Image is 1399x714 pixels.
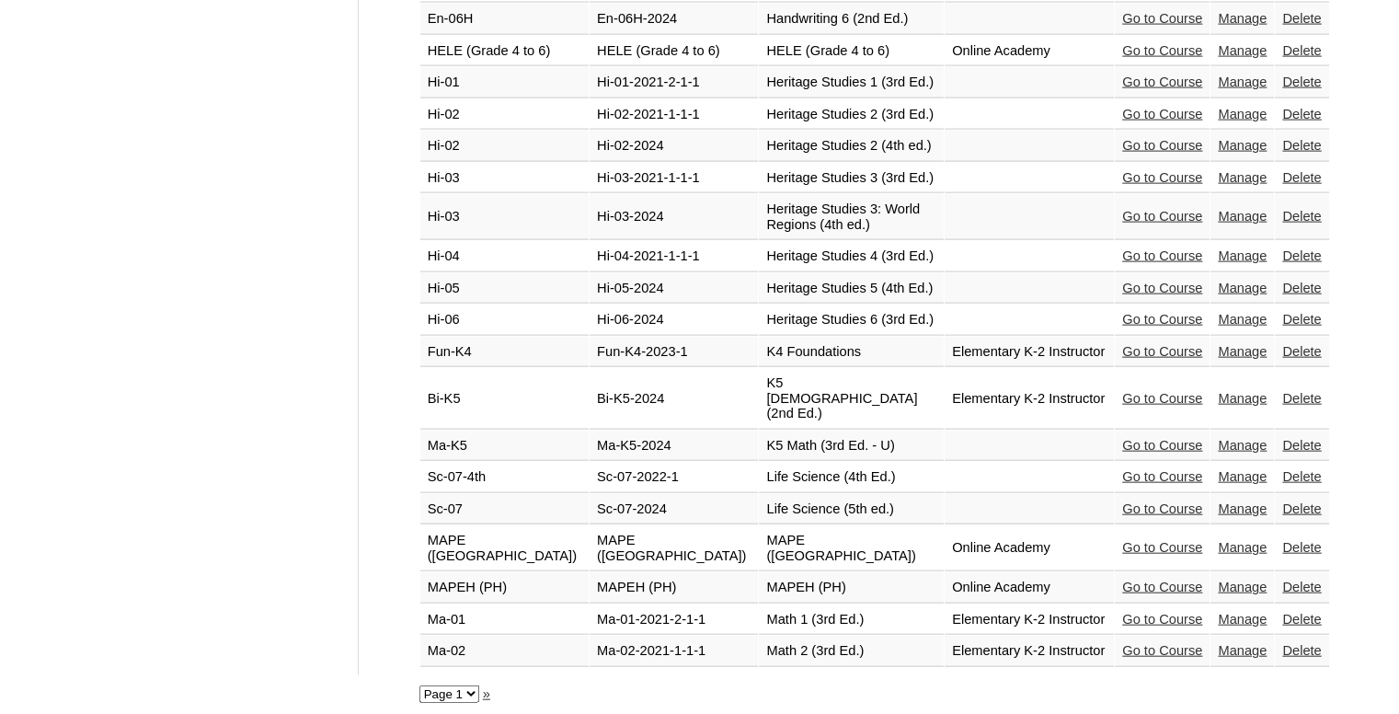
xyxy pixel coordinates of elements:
[759,273,944,305] td: Heritage Studies 5 (4th Ed.)
[1282,344,1321,359] a: Delete
[1282,312,1321,327] a: Delete
[1282,281,1321,295] a: Delete
[590,99,758,131] td: Hi-02-2021-1-1-1
[1122,170,1202,185] a: Go to Course
[1218,580,1267,594] a: Manage
[590,305,758,336] td: Hi-06-2024
[1122,312,1202,327] a: Go to Course
[1122,248,1202,263] a: Go to Course
[1122,469,1202,484] a: Go to Course
[1122,438,1202,453] a: Go to Course
[1122,612,1202,627] a: Go to Course
[759,605,944,636] td: Math 1 (3rd Ed.)
[1218,107,1267,121] a: Manage
[1282,540,1321,555] a: Delete
[1218,209,1267,224] a: Manage
[1122,138,1202,153] a: Go to Course
[759,494,944,525] td: Life Science (5th ed.)
[945,605,1114,636] td: Elementary K-2 Instructor
[1122,75,1202,89] a: Go to Course
[590,431,758,462] td: Ma-K5-2024
[1122,107,1202,121] a: Go to Course
[759,337,944,368] td: K4 Foundations
[420,194,589,240] td: Hi-03
[759,99,944,131] td: Heritage Studies 2 (3rd Ed.)
[1282,138,1321,153] a: Delete
[1218,469,1267,484] a: Manage
[1218,75,1267,89] a: Manage
[420,4,589,35] td: En-06H
[1218,281,1267,295] a: Manage
[420,572,589,604] td: MAPEH (PH)
[420,337,589,368] td: Fun-K4
[1282,43,1321,58] a: Delete
[420,273,589,305] td: Hi-05
[420,305,589,336] td: Hi-06
[1218,643,1267,658] a: Manage
[759,305,944,336] td: Heritage Studies 6 (3rd Ed.)
[590,572,758,604] td: MAPEH (PH)
[1282,469,1321,484] a: Delete
[759,163,944,194] td: Heritage Studies 3 (3rd Ed.)
[1122,209,1202,224] a: Go to Course
[1282,248,1321,263] a: Delete
[759,4,944,35] td: Handwriting 6 (2nd Ed.)
[590,67,758,98] td: Hi-01-2021-2-1-1
[1122,643,1202,658] a: Go to Course
[590,131,758,162] td: Hi-02-2024
[759,368,944,430] td: K5 [DEMOGRAPHIC_DATA] (2nd Ed.)
[1122,501,1202,516] a: Go to Course
[1122,540,1202,555] a: Go to Course
[590,4,758,35] td: En-06H-2024
[590,36,758,67] td: HELE (Grade 4 to 6)
[1282,391,1321,406] a: Delete
[1282,612,1321,627] a: Delete
[759,431,944,462] td: K5 Math (3rd Ed. - U)
[1218,438,1267,453] a: Manage
[1282,438,1321,453] a: Delete
[590,494,758,525] td: Sc-07-2024
[1122,580,1202,594] a: Go to Course
[1218,43,1267,58] a: Manage
[945,368,1114,430] td: Elementary K-2 Instructor
[1282,643,1321,658] a: Delete
[1122,11,1202,26] a: Go to Course
[590,163,758,194] td: Hi-03-2021-1-1-1
[1282,11,1321,26] a: Delete
[1218,391,1267,406] a: Manage
[590,241,758,272] td: Hi-04-2021-1-1-1
[420,131,589,162] td: Hi-02
[420,36,589,67] td: HELE (Grade 4 to 6)
[1218,11,1267,26] a: Manage
[1122,281,1202,295] a: Go to Course
[420,368,589,430] td: Bi-K5
[420,525,589,571] td: MAPE ([GEOGRAPHIC_DATA])
[1218,612,1267,627] a: Manage
[590,273,758,305] td: Hi-05-2024
[1218,540,1267,555] a: Manage
[945,572,1114,604] td: Online Academy
[945,36,1114,67] td: Online Academy
[1218,170,1267,185] a: Manage
[759,462,944,493] td: Life Science (4th Ed.)
[759,131,944,162] td: Heritage Studies 2 (4th ed.)
[1218,344,1267,359] a: Manage
[759,525,944,571] td: MAPE ([GEOGRAPHIC_DATA])
[590,462,758,493] td: Sc-07-2022-1
[1122,344,1202,359] a: Go to Course
[1122,391,1202,406] a: Go to Course
[1282,107,1321,121] a: Delete
[1282,580,1321,594] a: Delete
[1218,501,1267,516] a: Manage
[590,194,758,240] td: Hi-03-2024
[1218,248,1267,263] a: Manage
[483,686,490,701] a: »
[759,636,944,667] td: Math 2 (3rd Ed.)
[590,605,758,636] td: Ma-01-2021-2-1-1
[1282,501,1321,516] a: Delete
[590,337,758,368] td: Fun-K4-2023-1
[420,67,589,98] td: Hi-01
[945,337,1114,368] td: Elementary K-2 Instructor
[590,368,758,430] td: Bi-K5-2024
[759,241,944,272] td: Heritage Studies 4 (3rd Ed.)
